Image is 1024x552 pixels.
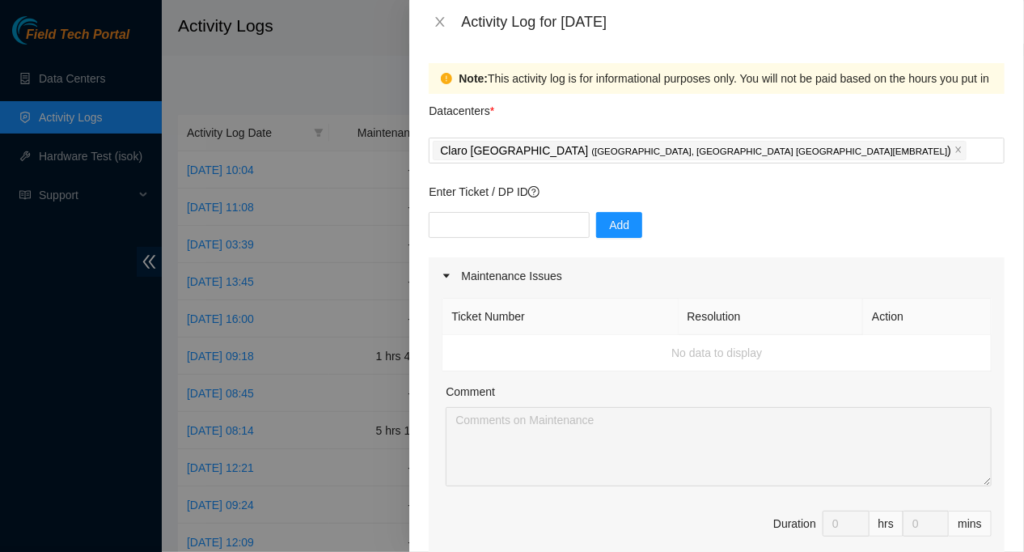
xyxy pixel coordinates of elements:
span: question-circle [528,186,540,197]
span: Add [609,216,629,234]
th: Ticket Number [442,299,678,335]
span: close [954,146,963,155]
span: close [434,15,446,28]
span: caret-right [442,271,451,281]
p: Claro [GEOGRAPHIC_DATA] ) [440,142,951,160]
div: Maintenance Issues [429,257,1005,295]
p: Enter Ticket / DP ID [429,183,1005,201]
div: Duration [773,515,816,533]
label: Comment [446,383,495,401]
div: Activity Log for [DATE] [461,13,1005,31]
div: hrs [870,511,903,537]
th: Action [863,299,992,335]
textarea: Comment [446,407,992,486]
button: Close [429,15,451,30]
strong: Note: [459,70,488,87]
span: exclamation-circle [441,73,452,84]
p: Datacenters [429,94,494,120]
th: Resolution [679,299,864,335]
span: ( [GEOGRAPHIC_DATA], [GEOGRAPHIC_DATA] [GEOGRAPHIC_DATA][EMBRATEL] [591,146,947,156]
button: Add [596,212,642,238]
td: No data to display [442,335,992,372]
div: mins [949,511,992,537]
